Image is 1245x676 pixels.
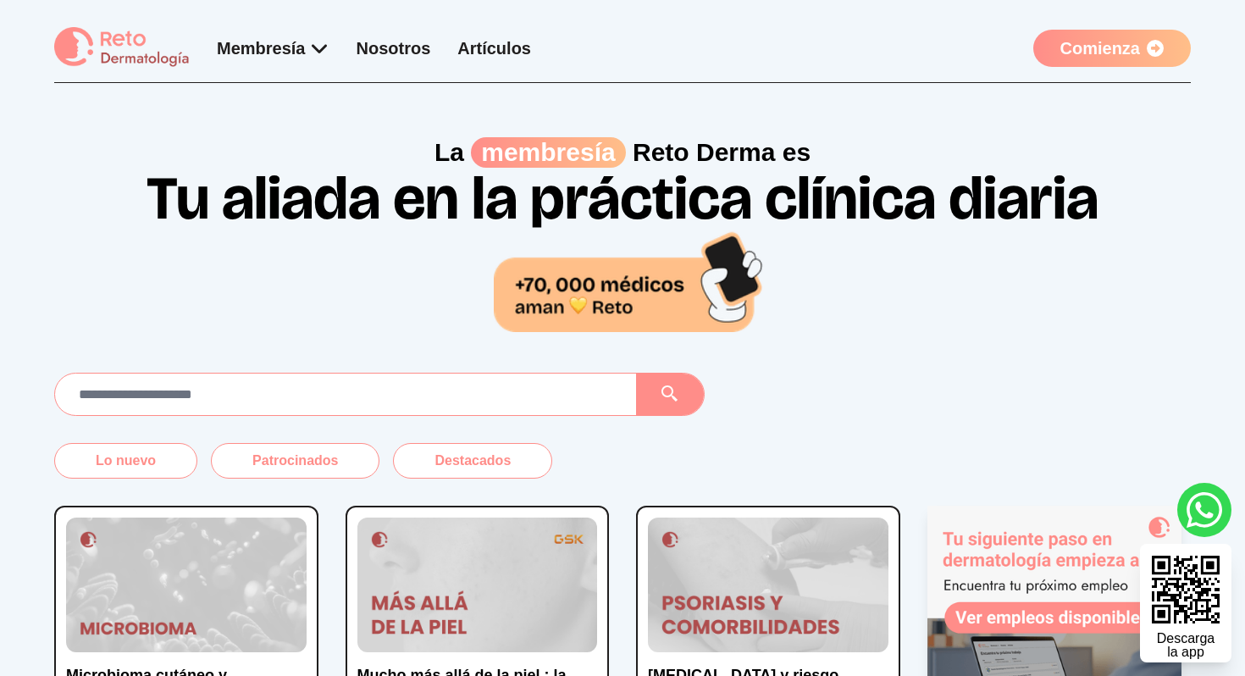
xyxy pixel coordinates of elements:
p: La Reto Derma es [54,137,1191,168]
a: Artículos [457,39,531,58]
a: Nosotros [357,39,431,58]
img: Microbioma cutáneo y dermatosis inflamatorias: nuevos enfoques terapéuticos con probióticos de pr... [66,518,307,652]
div: Descarga la app [1157,632,1215,659]
img: Psoriasis y riesgo cardiovascular: Implicaciones clínicas según las guías actualizadas de la AAD ... [648,518,888,652]
img: logo Reto dermatología [54,27,190,69]
button: Lo nuevo [54,443,197,479]
div: Membresía [217,36,329,60]
a: whatsapp button [1177,483,1231,537]
button: Destacados [393,443,552,479]
h1: Tu aliada en la práctica clínica diaria [80,168,1165,331]
img: Mucho más allá de la piel : la crucial relevancia del tratamiento del acné hoy [357,518,598,652]
a: Comienza [1033,30,1191,67]
button: Patrocinados [211,443,379,479]
span: membresía [471,137,625,168]
img: 70,000 médicos aman Reto [494,229,765,331]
